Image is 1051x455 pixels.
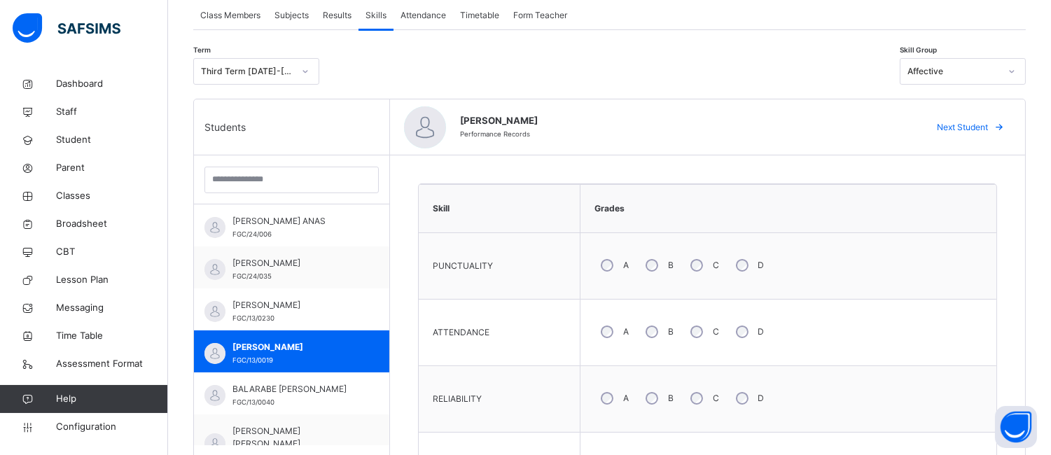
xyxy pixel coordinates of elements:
[13,13,120,43] img: safsims
[433,326,489,339] span: ATTENDANCE
[232,425,358,450] span: [PERSON_NAME] [PERSON_NAME]
[623,325,629,338] label: A
[668,259,674,272] label: B
[204,259,225,280] img: default.svg
[232,398,274,406] span: FGC/13/0040
[758,392,765,405] label: D
[274,9,309,22] span: Subjects
[232,215,358,227] span: [PERSON_NAME] ANAS
[401,9,446,22] span: Attendance
[56,273,168,287] span: Lesson Plan
[232,257,358,269] span: [PERSON_NAME]
[426,192,573,225] div: Skill
[204,433,225,454] img: default.svg
[204,120,246,134] span: Students
[668,392,674,405] label: B
[668,325,674,338] label: B
[200,9,260,22] span: Class Members
[460,114,912,128] span: [PERSON_NAME]
[937,121,988,134] span: Next Student
[56,329,168,343] span: Time Table
[56,357,168,371] span: Assessment Format
[56,161,168,175] span: Parent
[232,314,274,322] span: FGC/13/0230
[907,65,1000,78] div: Affective
[433,260,493,272] span: PUNCTUALITY
[193,45,211,54] span: Term
[56,301,168,315] span: Messaging
[900,45,937,54] span: Skill Group
[232,356,273,364] span: FGC/13/0019
[204,217,225,238] img: default.svg
[758,325,765,338] label: D
[56,133,168,147] span: Student
[713,325,719,338] label: C
[995,406,1037,448] button: Open asap
[56,217,168,231] span: Broadsheet
[623,392,629,405] label: A
[366,9,387,22] span: Skills
[56,77,168,91] span: Dashboard
[56,189,168,203] span: Classes
[623,259,629,272] label: A
[513,9,567,22] span: Form Teacher
[587,192,989,225] div: Grades
[56,245,168,259] span: CBT
[204,385,225,406] img: default.svg
[232,230,272,238] span: FGC/24/006
[433,393,482,405] span: RELIABILITY
[56,420,167,434] span: Configuration
[323,9,352,22] span: Results
[460,9,499,22] span: Timetable
[56,392,167,406] span: Help
[460,130,530,138] span: Performance Records
[232,383,358,395] span: BALARABE [PERSON_NAME]
[232,272,272,280] span: FGC/24/035
[204,301,225,322] img: default.svg
[201,65,293,78] div: Third Term [DATE]-[DATE]
[56,105,168,119] span: Staff
[758,259,765,272] label: D
[713,259,719,272] label: C
[204,343,225,364] img: default.svg
[713,392,719,405] label: C
[232,299,358,311] span: [PERSON_NAME]
[232,341,358,353] span: [PERSON_NAME]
